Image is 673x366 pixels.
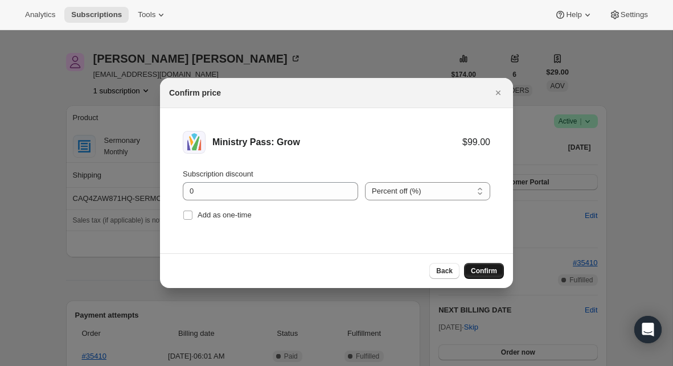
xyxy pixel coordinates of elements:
[212,137,462,148] div: Ministry Pass: Grow
[18,7,62,23] button: Analytics
[602,7,655,23] button: Settings
[436,266,453,275] span: Back
[490,85,506,101] button: Close
[64,7,129,23] button: Subscriptions
[471,266,497,275] span: Confirm
[131,7,174,23] button: Tools
[71,10,122,19] span: Subscriptions
[198,211,252,219] span: Add as one-time
[138,10,155,19] span: Tools
[25,10,55,19] span: Analytics
[429,263,459,279] button: Back
[183,131,206,154] img: Ministry Pass: Grow
[634,316,662,343] div: Open Intercom Messenger
[548,7,600,23] button: Help
[464,263,504,279] button: Confirm
[566,10,581,19] span: Help
[183,170,253,178] span: Subscription discount
[462,137,490,148] div: $99.00
[621,10,648,19] span: Settings
[169,87,221,98] h2: Confirm price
